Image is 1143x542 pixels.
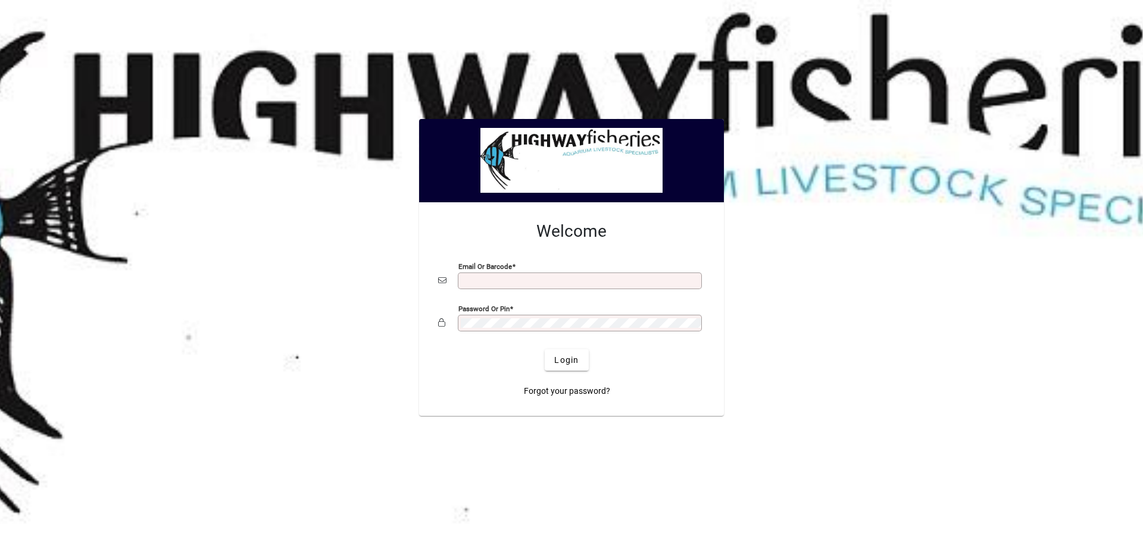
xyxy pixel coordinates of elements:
span: Login [554,354,579,366]
span: Forgot your password? [524,385,610,397]
button: Login [545,349,588,371]
a: Forgot your password? [519,380,615,402]
mat-label: Password or Pin [458,305,510,313]
mat-label: Email or Barcode [458,262,512,271]
h2: Welcome [438,221,705,242]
